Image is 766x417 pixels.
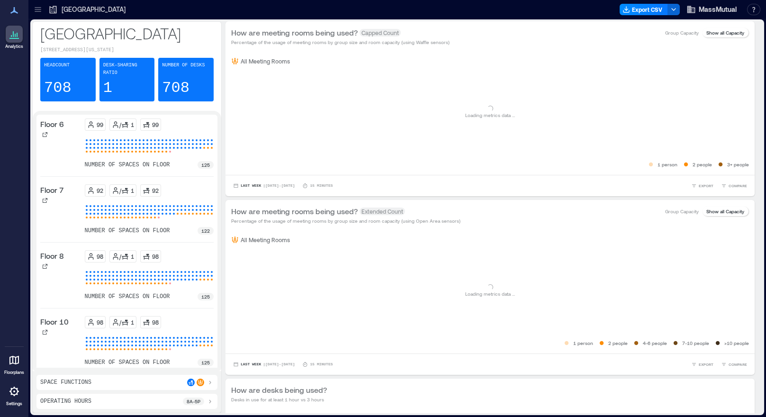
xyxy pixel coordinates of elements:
[2,23,26,52] a: Analytics
[689,181,715,190] button: EXPORT
[643,339,667,347] p: 4-6 people
[40,250,64,262] p: Floor 8
[682,339,709,347] p: 7-10 people
[689,360,715,369] button: EXPORT
[97,253,103,260] p: 98
[699,183,713,189] span: EXPORT
[693,161,712,168] p: 2 people
[97,121,103,128] p: 99
[608,339,628,347] p: 2 people
[162,62,205,69] p: Number of Desks
[719,360,749,369] button: COMPARE
[310,183,333,189] p: 15 minutes
[231,38,450,46] p: Percentage of the usage of meeting rooms by group size and room capacity (using Waffle sensors)
[231,181,297,190] button: Last Week |[DATE]-[DATE]
[44,62,70,69] p: Headcount
[573,339,593,347] p: 1 person
[201,293,210,300] p: 125
[40,398,91,405] p: Operating Hours
[231,384,327,396] p: How are desks being used?
[699,362,713,367] span: EXPORT
[40,316,69,327] p: Floor 10
[231,27,358,38] p: How are meeting rooms being used?
[719,181,749,190] button: COMPARE
[360,29,401,36] span: Capped Count
[729,183,747,189] span: COMPARE
[131,187,134,194] p: 1
[162,79,189,98] p: 708
[40,24,214,43] p: [GEOGRAPHIC_DATA]
[44,79,72,98] p: 708
[152,187,159,194] p: 92
[97,187,103,194] p: 92
[40,46,214,54] p: [STREET_ADDRESS][US_STATE]
[665,29,699,36] p: Group Capacity
[1,349,27,378] a: Floorplans
[62,5,126,14] p: [GEOGRAPHIC_DATA]
[231,360,297,369] button: Last Week |[DATE]-[DATE]
[724,339,749,347] p: >10 people
[310,362,333,367] p: 15 minutes
[103,62,151,77] p: Desk-sharing ratio
[131,318,134,326] p: 1
[40,184,63,196] p: Floor 7
[85,161,170,169] p: number of spaces on floor
[3,380,26,409] a: Settings
[119,253,121,260] p: /
[103,79,112,98] p: 1
[465,290,515,298] p: Loading metrics data ...
[360,208,405,215] span: Extended Count
[665,208,699,215] p: Group Capacity
[231,206,358,217] p: How are meeting rooms being used?
[658,161,677,168] p: 1 person
[684,2,739,17] button: MassMutual
[201,227,210,235] p: 122
[5,44,23,49] p: Analytics
[4,370,24,375] p: Floorplans
[241,236,290,244] p: All Meeting Rooms
[201,359,210,366] p: 125
[727,161,749,168] p: 3+ people
[231,396,327,403] p: Desks in use for at least 1 hour vs 3 hours
[152,253,159,260] p: 98
[97,318,103,326] p: 98
[699,5,737,14] span: MassMutual
[85,293,170,300] p: number of spaces on floor
[6,401,22,407] p: Settings
[131,253,134,260] p: 1
[620,4,668,15] button: Export CSV
[729,362,747,367] span: COMPARE
[187,398,200,405] p: 8a - 5p
[40,379,91,386] p: Space Functions
[131,121,134,128] p: 1
[152,318,159,326] p: 98
[231,217,460,225] p: Percentage of the usage of meeting rooms by group size and room capacity (using Open Area sensors)
[119,121,121,128] p: /
[706,29,744,36] p: Show all Capacity
[241,57,290,65] p: All Meeting Rooms
[85,227,170,235] p: number of spaces on floor
[152,121,159,128] p: 99
[119,187,121,194] p: /
[201,161,210,169] p: 125
[706,208,744,215] p: Show all Capacity
[465,111,515,119] p: Loading metrics data ...
[119,318,121,326] p: /
[85,359,170,366] p: number of spaces on floor
[40,118,64,130] p: Floor 6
